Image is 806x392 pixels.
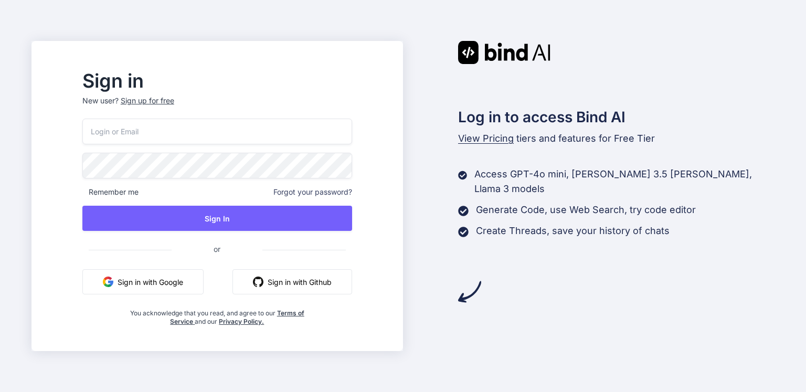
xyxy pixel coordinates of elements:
a: Terms of Service [170,309,304,325]
img: google [103,277,113,287]
img: arrow [458,280,481,303]
span: or [172,236,262,262]
div: You acknowledge that you read, and agree to our and our [127,303,307,326]
input: Login or Email [82,119,352,144]
span: View Pricing [458,133,514,144]
img: github [253,277,263,287]
a: Privacy Policy. [219,317,264,325]
h2: Sign in [82,72,352,89]
p: Generate Code, use Web Search, try code editor [476,203,696,217]
button: Sign in with Github [232,269,352,294]
img: Bind AI logo [458,41,550,64]
p: tiers and features for Free Tier [458,131,775,146]
h2: Log in to access Bind AI [458,106,775,128]
div: Sign up for free [121,96,174,106]
p: Access GPT-4o mini, [PERSON_NAME] 3.5 [PERSON_NAME], Llama 3 models [474,167,775,196]
span: Remember me [82,187,139,197]
p: Create Threads, save your history of chats [476,224,670,238]
button: Sign in with Google [82,269,204,294]
button: Sign In [82,206,352,231]
p: New user? [82,96,352,119]
span: Forgot your password? [273,187,352,197]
